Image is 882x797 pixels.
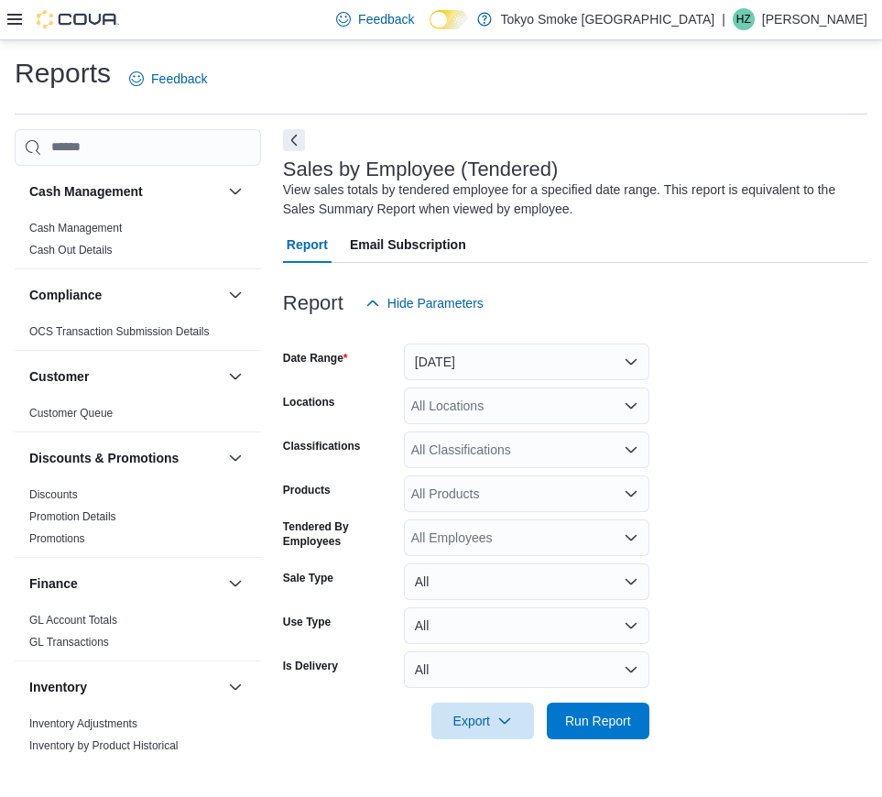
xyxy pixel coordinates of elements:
h1: Reports [15,55,111,92]
button: Compliance [29,286,221,304]
label: Locations [283,395,335,409]
span: Feedback [151,70,207,88]
button: Customer [29,367,221,386]
label: Sale Type [283,571,333,585]
span: HZ [736,8,751,30]
h3: Report [283,292,343,314]
div: Compliance [15,321,261,350]
a: Feedback [329,1,421,38]
button: Open list of options [624,442,638,457]
button: Compliance [224,284,246,306]
a: Cash Management [29,222,122,235]
input: Dark Mode [430,10,468,29]
span: Cash Management [29,221,122,235]
span: Export [442,703,523,739]
a: GL Transactions [29,636,109,649]
h3: Finance [29,574,78,593]
span: Report [287,226,328,263]
a: Customer Queue [29,407,113,420]
button: Cash Management [29,182,221,201]
a: Promotion Details [29,510,116,523]
button: All [404,651,649,688]
span: Inventory by Product Historical [29,738,179,753]
label: Is Delivery [283,659,338,673]
h3: Inventory [29,678,87,696]
a: Inventory Count Details [29,761,144,774]
button: Customer [224,366,246,388]
button: Discounts & Promotions [29,449,221,467]
p: [PERSON_NAME] [762,8,867,30]
span: Email Subscription [350,226,466,263]
span: Promotions [29,531,85,546]
button: Open list of options [624,398,638,413]
div: Hilda Zekarias Tsige [733,8,755,30]
div: View sales totals by tendered employee for a specified date range. This report is equivalent to t... [283,180,858,219]
a: GL Account Totals [29,614,117,627]
a: Feedback [122,60,214,97]
span: Hide Parameters [387,294,484,312]
div: Cash Management [15,217,261,268]
span: Inventory Adjustments [29,716,137,731]
span: Discounts [29,487,78,502]
button: Discounts & Promotions [224,447,246,469]
span: Run Report [565,712,631,730]
label: Classifications [283,439,361,453]
label: Tendered By Employees [283,519,397,549]
button: Open list of options [624,530,638,545]
h3: Compliance [29,286,102,304]
span: Customer Queue [29,406,113,420]
span: GL Account Totals [29,613,117,628]
span: Feedback [358,10,414,28]
button: [DATE] [404,344,649,380]
span: Cash Out Details [29,243,113,257]
button: Finance [224,573,246,595]
label: Products [283,483,331,497]
a: Promotions [29,532,85,545]
label: Date Range [283,351,348,366]
button: Export [431,703,534,739]
div: Finance [15,609,261,661]
button: All [404,607,649,644]
img: Cova [37,10,119,28]
button: Hide Parameters [358,285,491,322]
div: Customer [15,402,261,431]
a: OCS Transaction Submission Details [29,325,210,338]
span: Dark Mode [430,29,430,30]
label: Use Type [283,615,331,629]
p: | [722,8,725,30]
span: Promotion Details [29,509,116,524]
a: Discounts [29,488,78,501]
p: Tokyo Smoke [GEOGRAPHIC_DATA] [501,8,715,30]
a: Inventory Adjustments [29,717,137,730]
h3: Cash Management [29,182,143,201]
a: Cash Out Details [29,244,113,257]
button: Inventory [29,678,221,696]
div: Discounts & Promotions [15,484,261,557]
button: All [404,563,649,600]
button: Cash Management [224,180,246,202]
h3: Discounts & Promotions [29,449,179,467]
a: Inventory by Product Historical [29,739,179,752]
button: Finance [29,574,221,593]
button: Run Report [547,703,649,739]
span: Inventory Count Details [29,760,144,775]
span: GL Transactions [29,635,109,650]
span: OCS Transaction Submission Details [29,324,210,339]
button: Next [283,129,305,151]
h3: Sales by Employee (Tendered) [283,158,559,180]
h3: Customer [29,367,89,386]
button: Inventory [224,676,246,698]
button: Open list of options [624,486,638,501]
